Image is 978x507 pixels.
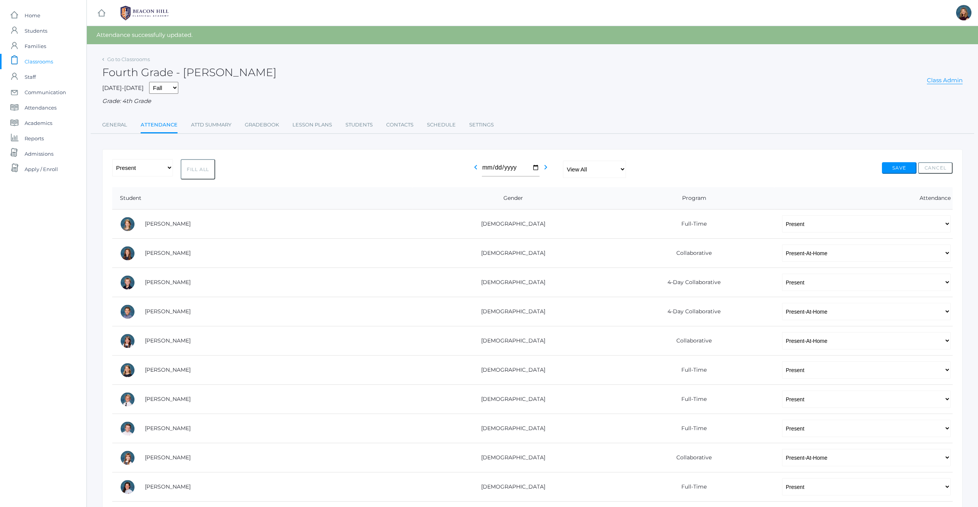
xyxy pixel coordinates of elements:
[87,26,978,44] div: Attendance successfully updated.
[608,297,774,326] td: 4-Day Collaborative
[412,187,608,209] th: Gender
[386,117,413,133] a: Contacts
[107,56,150,62] a: Go to Classrooms
[882,162,917,174] button: Save
[471,166,480,173] a: chevron_left
[956,5,971,20] div: Lindsay Leeds
[145,337,191,344] a: [PERSON_NAME]
[181,159,215,180] button: Fill All
[427,117,456,133] a: Schedule
[145,249,191,256] a: [PERSON_NAME]
[145,366,191,373] a: [PERSON_NAME]
[608,187,774,209] th: Program
[120,450,135,465] div: Remy Evans
[120,479,135,495] div: Stella Honeyman
[774,187,953,209] th: Attendance
[102,97,963,106] div: Grade: 4th Grade
[471,163,480,172] i: chevron_left
[412,209,608,239] td: [DEMOGRAPHIC_DATA]
[608,414,774,443] td: Full-Time
[345,117,373,133] a: Students
[102,84,144,91] span: [DATE]-[DATE]
[292,117,332,133] a: Lesson Plans
[141,117,178,134] a: Attendance
[412,472,608,502] td: [DEMOGRAPHIC_DATA]
[145,454,191,461] a: [PERSON_NAME]
[120,216,135,232] div: Amelia Adams
[541,163,550,172] i: chevron_right
[120,421,135,436] div: Timothy Edlin
[102,117,127,133] a: General
[116,3,173,23] img: 1_BHCALogos-05.png
[412,268,608,297] td: [DEMOGRAPHIC_DATA]
[608,209,774,239] td: Full-Time
[608,385,774,414] td: Full-Time
[927,76,963,84] a: Class Admin
[608,326,774,356] td: Collaborative
[25,85,66,100] span: Communication
[120,333,135,349] div: Brynn Boyer
[145,483,191,490] a: [PERSON_NAME]
[145,425,191,432] a: [PERSON_NAME]
[191,117,231,133] a: Attd Summary
[25,69,36,85] span: Staff
[25,8,40,23] span: Home
[120,246,135,261] div: Claire Arnold
[25,146,53,161] span: Admissions
[412,443,608,472] td: [DEMOGRAPHIC_DATA]
[112,187,412,209] th: Student
[469,117,494,133] a: Settings
[145,308,191,315] a: [PERSON_NAME]
[412,239,608,268] td: [DEMOGRAPHIC_DATA]
[608,443,774,472] td: Collaborative
[412,385,608,414] td: [DEMOGRAPHIC_DATA]
[25,23,47,38] span: Students
[25,100,56,115] span: Attendances
[102,66,277,78] h2: Fourth Grade - [PERSON_NAME]
[120,275,135,290] div: Levi Beaty
[25,115,52,131] span: Academics
[145,279,191,286] a: [PERSON_NAME]
[25,54,53,69] span: Classrooms
[145,396,191,402] a: [PERSON_NAME]
[25,161,58,177] span: Apply / Enroll
[412,326,608,356] td: [DEMOGRAPHIC_DATA]
[120,392,135,407] div: Ian Doyle
[245,117,279,133] a: Gradebook
[541,166,550,173] a: chevron_right
[145,220,191,227] a: [PERSON_NAME]
[120,362,135,378] div: Haelyn Bradley
[120,304,135,319] div: James Bernardi
[412,356,608,385] td: [DEMOGRAPHIC_DATA]
[25,38,46,54] span: Families
[608,268,774,297] td: 4-Day Collaborative
[412,414,608,443] td: [DEMOGRAPHIC_DATA]
[918,162,953,174] button: Cancel
[608,356,774,385] td: Full-Time
[412,297,608,326] td: [DEMOGRAPHIC_DATA]
[608,239,774,268] td: Collaborative
[608,472,774,502] td: Full-Time
[25,131,44,146] span: Reports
